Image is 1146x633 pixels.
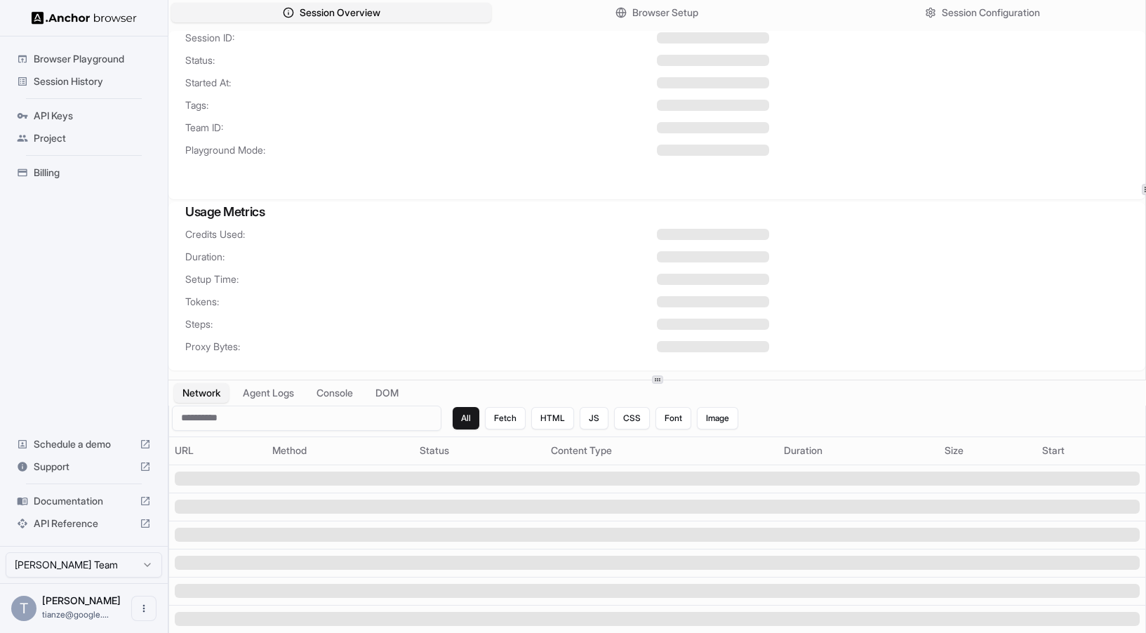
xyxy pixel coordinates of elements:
button: CSS [614,407,650,429]
span: Session ID: [185,31,657,45]
span: tianze@google.com [42,609,109,620]
button: Agent Logs [234,383,302,403]
div: Support [11,455,156,478]
span: Started At: [185,76,657,90]
img: Anchor Logo [32,11,137,25]
span: Support [34,460,134,474]
div: API Reference [11,512,156,535]
span: Browser Playground [34,52,151,66]
h3: Usage Metrics [185,202,1128,222]
div: Start [1042,444,1140,458]
button: Console [308,383,361,403]
span: API Reference [34,517,134,531]
div: Content Type [551,444,773,458]
span: Tianze Shi [42,594,121,606]
div: Documentation [11,490,156,512]
span: Session History [34,74,151,88]
div: Method [272,444,408,458]
div: Project [11,127,156,149]
span: Steps: [185,317,657,331]
div: Duration [784,444,933,458]
div: API Keys [11,105,156,127]
button: Fetch [485,407,526,429]
div: Schedule a demo [11,433,156,455]
button: Image [697,407,738,429]
span: Proxy Bytes: [185,340,657,354]
span: Tags: [185,98,657,112]
span: Billing [34,166,151,180]
span: Session Configuration [942,6,1040,20]
span: Browser Setup [632,6,698,20]
span: Schedule a demo [34,437,134,451]
span: Tokens: [185,295,657,309]
div: Status [420,444,540,458]
span: Team ID: [185,121,657,135]
span: API Keys [34,109,151,123]
span: Status: [185,53,657,67]
button: HTML [531,407,574,429]
div: T [11,596,36,621]
div: Size [945,444,1031,458]
div: Billing [11,161,156,184]
button: JS [580,407,608,429]
span: Setup Time: [185,272,657,286]
span: Session Overview [300,6,380,20]
button: Network [174,383,229,403]
span: Duration: [185,250,657,264]
div: Session History [11,70,156,93]
span: Documentation [34,494,134,508]
button: DOM [367,383,407,403]
button: All [453,407,479,429]
button: Font [655,407,691,429]
div: URL [175,444,261,458]
span: Project [34,131,151,145]
button: Open menu [131,596,156,621]
span: Playground Mode: [185,143,657,157]
span: Credits Used: [185,227,657,241]
div: Browser Playground [11,48,156,70]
